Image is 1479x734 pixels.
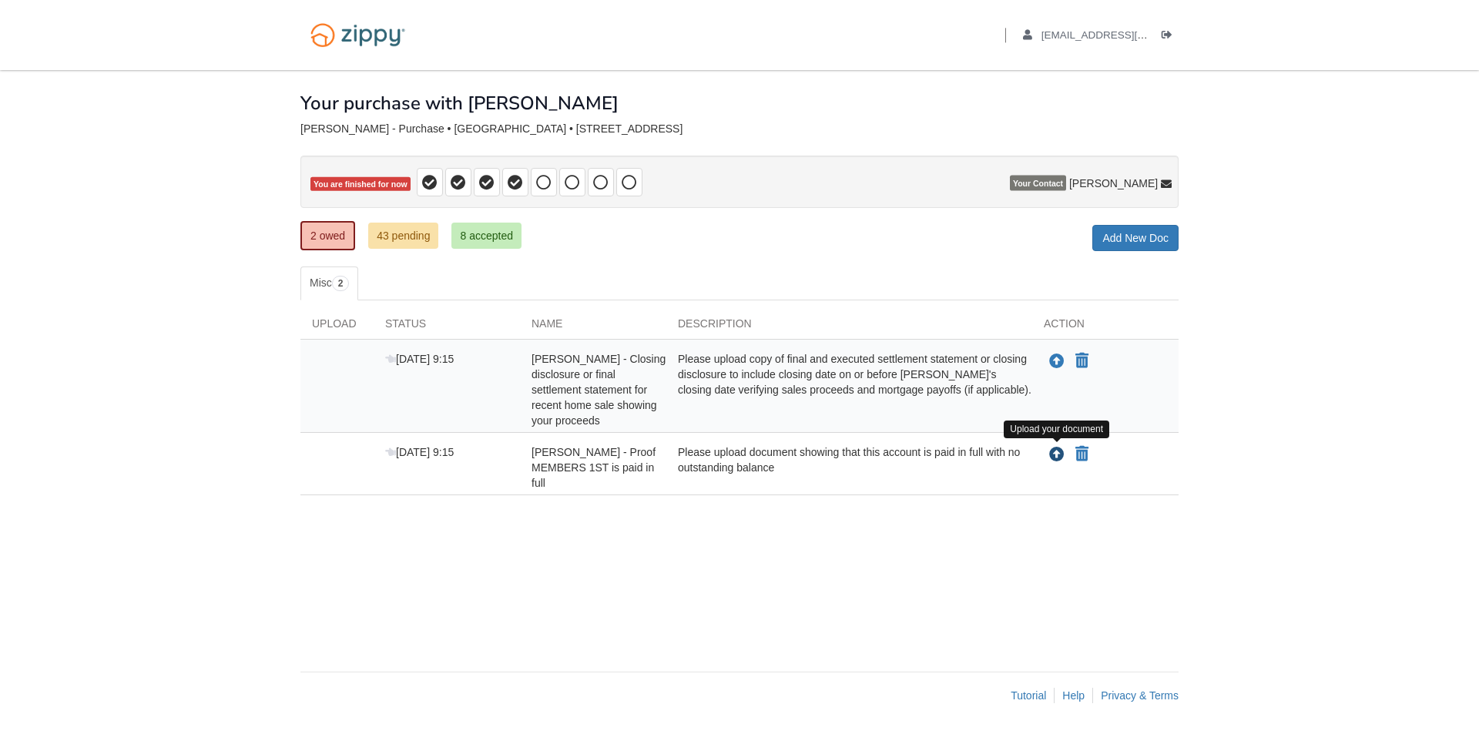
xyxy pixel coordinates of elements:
[1162,29,1179,45] a: Log out
[385,353,454,365] span: [DATE] 9:15
[1010,176,1066,191] span: Your Contact
[666,351,1032,428] div: Please upload copy of final and executed settlement statement or closing disclosure to include cl...
[1048,351,1066,371] button: Upload Eleanor Zimmerman - Closing disclosure or final settlement statement for recent home sale ...
[300,221,355,250] a: 2 owed
[310,177,411,192] span: You are finished for now
[300,316,374,339] div: Upload
[1032,316,1179,339] div: Action
[1023,29,1218,45] a: edit profile
[1062,689,1085,702] a: Help
[666,316,1032,339] div: Description
[300,122,1179,136] div: [PERSON_NAME] - Purchase • [GEOGRAPHIC_DATA] • [STREET_ADDRESS]
[1011,689,1046,702] a: Tutorial
[1041,29,1218,41] span: 1eleanorz@gmail.com
[300,266,358,300] a: Misc
[368,223,438,249] a: 43 pending
[532,353,666,427] span: [PERSON_NAME] - Closing disclosure or final settlement statement for recent home sale showing you...
[532,446,656,489] span: [PERSON_NAME] - Proof MEMBERS 1ST is paid in full
[374,316,520,339] div: Status
[332,276,350,291] span: 2
[451,223,522,249] a: 8 accepted
[1069,176,1158,191] span: [PERSON_NAME]
[300,93,619,113] h1: Your purchase with [PERSON_NAME]
[1074,352,1090,370] button: Declare Eleanor Zimmerman - Closing disclosure or final settlement statement for recent home sale...
[1048,444,1066,464] button: Upload Eleanor Zimmerman - Proof MEMBERS 1ST is paid in full
[666,444,1032,491] div: Please upload document showing that this account is paid in full with no outstanding balance
[1101,689,1179,702] a: Privacy & Terms
[1092,225,1179,251] a: Add New Doc
[385,446,454,458] span: [DATE] 9:15
[520,316,666,339] div: Name
[1074,445,1090,464] button: Declare Eleanor Zimmerman - Proof MEMBERS 1ST is paid in full not applicable
[1004,421,1109,438] div: Upload your document
[300,15,415,55] img: Logo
